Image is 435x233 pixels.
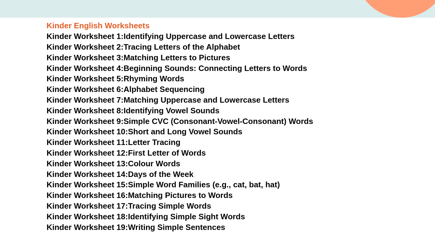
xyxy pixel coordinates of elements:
[47,32,124,41] span: Kinder Worksheet 1:
[47,127,128,136] span: Kinder Worksheet 10:
[47,170,128,179] span: Kinder Worksheet 14:
[47,117,124,126] span: Kinder Worksheet 9:
[47,95,124,104] span: Kinder Worksheet 7:
[47,212,128,221] span: Kinder Worksheet 18:
[47,201,211,210] a: Kinder Worksheet 17:Tracing Simple Words
[47,95,289,104] a: Kinder Worksheet 7:Matching Uppercase and Lowercase Letters
[47,85,205,94] a: Kinder Worksheet 6:Alphabet Sequencing
[47,21,389,31] h3: Kinder English Worksheets
[47,138,128,147] span: Kinder Worksheet 11:
[47,117,313,126] a: Kinder Worksheet 9:Simple CVC (Consonant-Vowel-Consonant) Words
[47,148,128,157] span: Kinder Worksheet 12:
[47,106,124,115] span: Kinder Worksheet 8:
[47,191,233,200] a: Kinder Worksheet 16:Matching Pictures to Words
[47,127,243,136] a: Kinder Worksheet 10:Short and Long Vowel Sounds
[47,159,180,168] a: Kinder Worksheet 13:Colour Words
[47,201,128,210] span: Kinder Worksheet 17:
[47,64,124,73] span: Kinder Worksheet 4:
[47,53,124,62] span: Kinder Worksheet 3:
[47,106,219,115] a: Kinder Worksheet 8:Identifying Vowel Sounds
[47,74,124,83] span: Kinder Worksheet 5:
[47,180,128,189] span: Kinder Worksheet 15:
[47,148,206,157] a: Kinder Worksheet 12:First Letter of Words
[47,223,225,232] a: Kinder Worksheet 19:Writing Simple Sentences
[47,223,128,232] span: Kinder Worksheet 19:
[47,42,124,51] span: Kinder Worksheet 2:
[47,138,181,147] a: Kinder Worksheet 11:Letter Tracing
[47,32,295,41] a: Kinder Worksheet 1:Identifying Uppercase and Lowercase Letters
[47,53,230,62] a: Kinder Worksheet 3:Matching Letters to Pictures
[47,74,184,83] a: Kinder Worksheet 5:Rhyming Words
[47,85,124,94] span: Kinder Worksheet 6:
[47,212,245,221] a: Kinder Worksheet 18:Identifying Simple Sight Words
[47,42,240,51] a: Kinder Worksheet 2:Tracing Letters of the Alphabet
[47,64,307,73] a: Kinder Worksheet 4:Beginning Sounds: Connecting Letters to Words
[47,159,128,168] span: Kinder Worksheet 13:
[47,191,128,200] span: Kinder Worksheet 16:
[47,170,194,179] a: Kinder Worksheet 14:Days of the Week
[333,164,435,233] iframe: Chat Widget
[47,180,280,189] a: Kinder Worksheet 15:Simple Word Families (e.g., cat, bat, hat)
